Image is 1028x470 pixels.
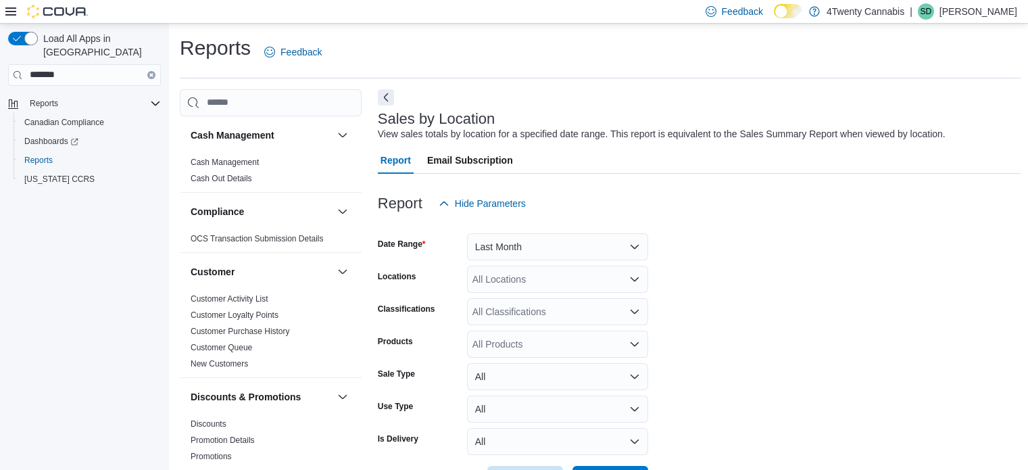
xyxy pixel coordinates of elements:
[147,71,155,79] button: Clear input
[921,3,932,20] span: SD
[191,205,332,218] button: Compliance
[191,233,324,244] span: OCS Transaction Submission Details
[180,416,362,470] div: Discounts & Promotions
[191,358,248,369] span: New Customers
[191,265,332,279] button: Customer
[378,304,435,314] label: Classifications
[629,274,640,285] button: Open list of options
[629,306,640,317] button: Open list of options
[24,95,64,112] button: Reports
[191,435,255,446] span: Promotion Details
[191,436,255,445] a: Promotion Details
[722,5,763,18] span: Feedback
[191,294,268,304] a: Customer Activity List
[180,154,362,192] div: Cash Management
[378,401,413,412] label: Use Type
[191,343,252,352] a: Customer Queue
[455,197,526,210] span: Hide Parameters
[19,114,109,131] a: Canadian Compliance
[427,147,513,174] span: Email Subscription
[19,152,161,168] span: Reports
[191,390,301,404] h3: Discounts & Promotions
[280,45,322,59] span: Feedback
[24,117,104,128] span: Canadian Compliance
[378,271,416,282] label: Locations
[24,136,78,147] span: Dashboards
[467,363,648,390] button: All
[191,293,268,304] span: Customer Activity List
[191,310,278,320] a: Customer Loyalty Points
[378,239,426,250] label: Date Range
[191,390,332,404] button: Discounts & Promotions
[38,32,161,59] span: Load All Apps in [GEOGRAPHIC_DATA]
[24,174,95,185] span: [US_STATE] CCRS
[8,89,161,224] nav: Complex example
[191,451,232,462] span: Promotions
[19,133,161,149] span: Dashboards
[381,147,411,174] span: Report
[910,3,912,20] p: |
[191,419,226,429] a: Discounts
[180,231,362,252] div: Compliance
[918,3,934,20] div: Sue Dhami
[939,3,1017,20] p: [PERSON_NAME]
[467,233,648,260] button: Last Month
[19,171,100,187] a: [US_STATE] CCRS
[19,152,58,168] a: Reports
[467,396,648,423] button: All
[180,34,251,62] h1: Reports
[19,114,161,131] span: Canadian Compliance
[378,433,418,444] label: Is Delivery
[191,452,232,461] a: Promotions
[335,127,351,143] button: Cash Management
[629,339,640,350] button: Open list of options
[774,4,802,18] input: Dark Mode
[774,18,775,19] span: Dark Mode
[191,359,248,369] a: New Customers
[24,95,161,112] span: Reports
[191,234,324,243] a: OCS Transaction Submission Details
[191,128,274,142] h3: Cash Management
[14,113,166,132] button: Canadian Compliance
[191,265,235,279] h3: Customer
[191,174,252,183] a: Cash Out Details
[180,291,362,377] div: Customer
[335,264,351,280] button: Customer
[378,89,394,105] button: Next
[191,158,259,167] a: Cash Management
[378,336,413,347] label: Products
[3,94,166,113] button: Reports
[30,98,58,109] span: Reports
[378,369,415,379] label: Sale Type
[191,310,278,321] span: Customer Loyalty Points
[19,171,161,187] span: Washington CCRS
[191,173,252,184] span: Cash Out Details
[191,128,332,142] button: Cash Management
[433,190,531,217] button: Hide Parameters
[335,204,351,220] button: Compliance
[14,132,166,151] a: Dashboards
[14,170,166,189] button: [US_STATE] CCRS
[378,111,495,127] h3: Sales by Location
[27,5,88,18] img: Cova
[467,428,648,455] button: All
[191,157,259,168] span: Cash Management
[378,195,422,212] h3: Report
[191,326,290,337] span: Customer Purchase History
[259,39,327,66] a: Feedback
[378,127,946,141] div: View sales totals by location for a specified date range. This report is equivalent to the Sales ...
[827,3,904,20] p: 4Twenty Cannabis
[191,205,244,218] h3: Compliance
[14,151,166,170] button: Reports
[24,155,53,166] span: Reports
[191,327,290,336] a: Customer Purchase History
[335,389,351,405] button: Discounts & Promotions
[19,133,84,149] a: Dashboards
[191,342,252,353] span: Customer Queue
